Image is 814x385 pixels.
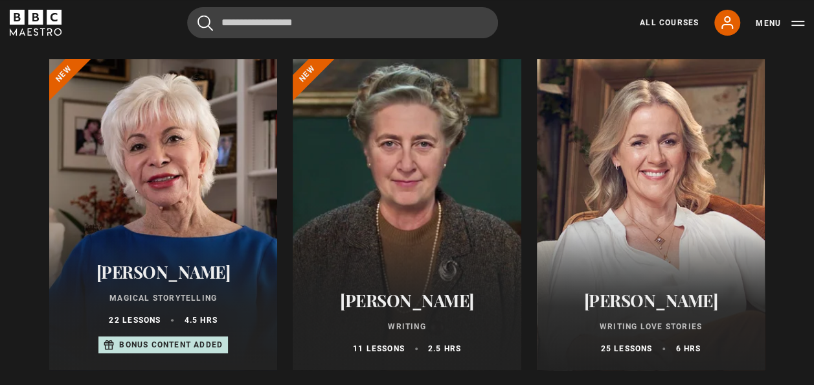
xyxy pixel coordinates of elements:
h2: [PERSON_NAME] [308,290,505,310]
p: Magical Storytelling [65,292,262,304]
a: All Courses [640,17,699,29]
p: Writing Love Stories [552,321,749,332]
h2: [PERSON_NAME] [65,262,262,282]
a: [PERSON_NAME] Writing 11 lessons 2.5 hrs New [293,59,521,370]
button: Submit the search query [198,15,213,31]
svg: BBC Maestro [10,10,62,36]
p: 11 lessons [353,343,405,355]
p: 25 lessons [600,343,652,355]
p: 22 lessons [109,314,161,326]
p: 4.5 hrs [184,314,217,326]
button: Toggle navigation [756,17,804,30]
p: Bonus content added [119,339,223,351]
a: [PERSON_NAME] Magical Storytelling 22 lessons 4.5 hrs Bonus content added New [49,59,277,370]
p: Writing [308,321,505,332]
p: 6 hrs [675,343,701,355]
a: [PERSON_NAME] Writing Love Stories 25 lessons 6 hrs [537,59,765,370]
p: 2.5 hrs [428,343,461,355]
input: Search [187,7,498,38]
h2: [PERSON_NAME] [552,290,749,310]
